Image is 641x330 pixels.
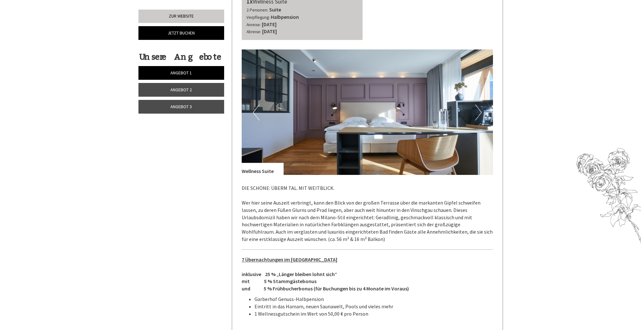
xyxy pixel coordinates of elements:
[242,271,409,292] strong: inklusive 25 % „Länger bleiben lohnt sich“ mit 5 % Stammgästebonus und 5 % Frühbucherbonus (für B...
[262,21,277,27] b: [DATE]
[246,29,261,34] small: Abreise:
[254,303,493,310] li: Eintritt in das Hamam, neuen Saunawelt, Pools und vieles mehr
[138,26,224,40] a: Jetzt buchen
[475,104,482,120] button: Next
[254,296,493,303] li: Garberhof Genuss-Halbpension
[242,163,283,175] div: Wellness Suite
[242,184,493,243] p: DIE SCHÖNE: ÜBERM TAL. MIT WEITBLICK. Wer hier seine Auszeit verbringt, kann den Blick von der gr...
[170,87,192,93] span: Angebot 2
[254,310,493,318] li: 1 Wellnessgutschein im Wert von 50,00 € pro Person
[242,49,493,175] img: image
[246,7,268,13] small: 2 Personen:
[170,70,192,76] span: Angebot 1
[246,15,270,20] small: Verpflegung:
[138,10,224,23] a: Zur Website
[138,51,222,63] div: Unsere Angebote
[170,104,192,109] span: Angebot 3
[246,22,261,27] small: Anreise:
[253,104,260,120] button: Previous
[271,14,299,20] b: Halbpension
[262,28,277,34] b: [DATE]
[242,256,337,263] u: 7 Übernachtungen im [GEOGRAPHIC_DATA]
[269,6,281,13] b: Suite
